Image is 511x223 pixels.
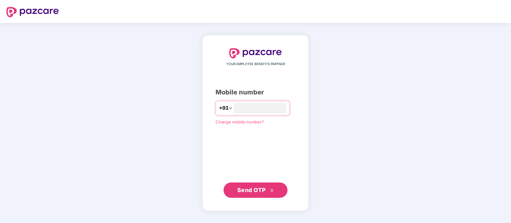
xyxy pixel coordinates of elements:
[216,119,264,124] a: Change mobile number?
[224,182,287,198] button: Send OTPdouble-right
[226,62,285,67] span: YOUR EMPLOYEE BENEFITS PARTNER
[229,106,232,110] span: down
[6,7,59,17] img: logo
[216,87,295,97] div: Mobile number
[237,187,266,193] span: Send OTP
[219,104,229,112] span: +91
[229,48,282,58] img: logo
[270,189,274,193] span: double-right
